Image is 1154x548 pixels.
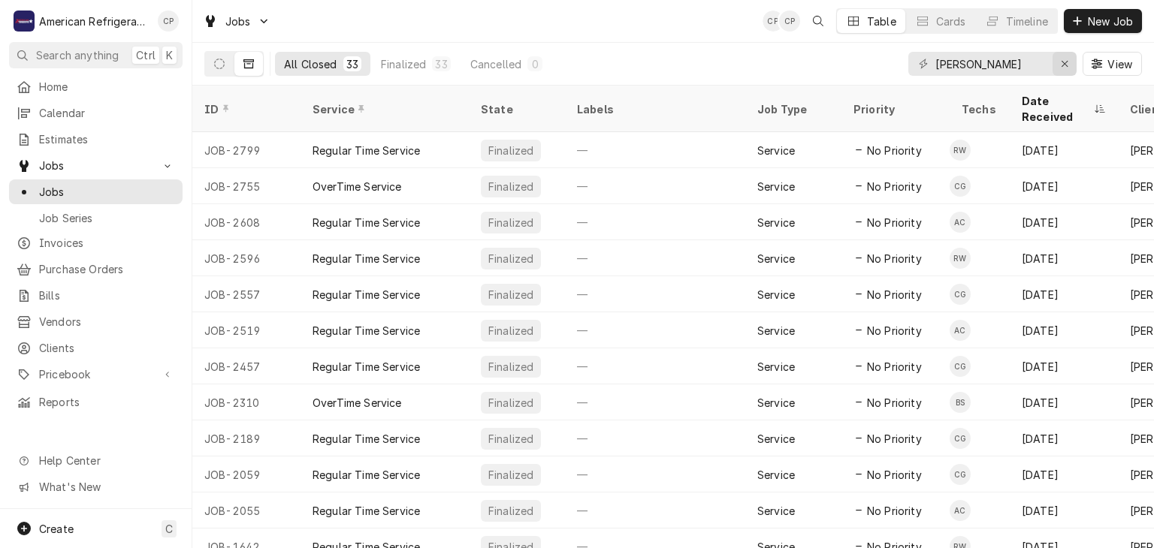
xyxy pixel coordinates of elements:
[192,384,301,420] div: JOB-2310
[763,11,784,32] div: CP
[487,179,535,194] div: Finalized
[950,464,971,485] div: Carlos Garcia's Avatar
[192,348,301,384] div: JOB-2457
[757,467,795,483] div: Service
[284,56,337,72] div: All Closed
[313,179,402,194] div: OverTime Service
[950,320,971,341] div: Alvaro Cuenca's Avatar
[313,503,420,519] div: Regular Time Service
[1085,14,1136,29] span: New Job
[204,101,285,117] div: ID
[806,9,830,33] button: Open search
[435,56,447,72] div: 33
[757,503,795,519] div: Service
[313,431,420,447] div: Regular Time Service
[950,248,971,269] div: Richard Wirick's Avatar
[1010,384,1118,420] div: [DATE]
[346,56,358,72] div: 33
[39,314,175,330] span: Vendors
[39,105,175,121] span: Calendar
[9,101,183,125] a: Calendar
[9,336,183,360] a: Clients
[950,356,971,377] div: CG
[192,492,301,528] div: JOB-2055
[950,140,971,161] div: RW
[39,158,153,173] span: Jobs
[867,323,922,339] span: No Priority
[9,362,183,387] a: Go to Pricebook
[39,235,175,251] span: Invoices
[867,179,922,194] span: No Priority
[867,359,922,375] span: No Priority
[487,251,535,266] div: Finalized
[1006,14,1048,29] div: Timeline
[165,521,173,537] span: C
[39,261,175,277] span: Purchase Orders
[1010,204,1118,240] div: [DATE]
[950,284,971,305] div: CG
[950,464,971,485] div: CG
[867,503,922,519] span: No Priority
[867,287,922,303] span: No Priority
[192,276,301,312] div: JOB-2557
[950,212,971,233] div: Alvaro Cuenca's Avatar
[565,384,745,420] div: —
[9,448,183,473] a: Go to Help Center
[313,467,420,483] div: Regular Time Service
[487,359,535,375] div: Finalized
[39,288,175,303] span: Bills
[487,215,535,230] div: Finalized
[950,500,971,521] div: AC
[757,287,795,303] div: Service
[313,101,454,117] div: Service
[950,500,971,521] div: Alvaro Cuenca's Avatar
[1022,93,1091,125] div: Date Received
[757,323,795,339] div: Service
[950,392,971,413] div: Brandon Stephens's Avatar
[313,215,420,230] div: Regular Time Service
[487,467,535,483] div: Finalized
[565,132,745,168] div: —
[192,132,301,168] div: JOB-2799
[197,9,276,34] a: Go to Jobs
[470,56,521,72] div: Cancelled
[1083,52,1142,76] button: View
[481,101,553,117] div: State
[1010,420,1118,456] div: [DATE]
[39,14,150,29] div: American Refrigeration LLC
[9,474,183,499] a: Go to What's New
[867,431,922,447] span: No Priority
[950,248,971,269] div: RW
[565,168,745,204] div: —
[1010,492,1118,528] div: [DATE]
[9,309,183,334] a: Vendors
[39,479,174,495] span: What's New
[192,420,301,456] div: JOB-2189
[950,176,971,197] div: Carlos Garcia's Avatar
[867,467,922,483] span: No Priority
[950,428,971,449] div: Carlos Garcia's Avatar
[1010,312,1118,348] div: [DATE]
[9,230,183,255] a: Invoices
[757,179,795,194] div: Service
[14,11,35,32] div: A
[1010,276,1118,312] div: [DATE]
[313,143,420,158] div: Regular Time Service
[39,522,74,535] span: Create
[950,140,971,161] div: Richard Wirick's Avatar
[577,101,733,117] div: Labels
[935,52,1048,76] input: Keyword search
[757,395,795,411] div: Service
[36,47,119,63] span: Search anything
[757,359,795,375] div: Service
[166,47,173,63] span: K
[313,287,420,303] div: Regular Time Service
[381,56,426,72] div: Finalized
[757,101,829,117] div: Job Type
[487,395,535,411] div: Finalized
[1010,132,1118,168] div: [DATE]
[950,284,971,305] div: Carlos Garcia's Avatar
[779,11,800,32] div: Cordel Pyle's Avatar
[192,204,301,240] div: JOB-2608
[565,456,745,492] div: —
